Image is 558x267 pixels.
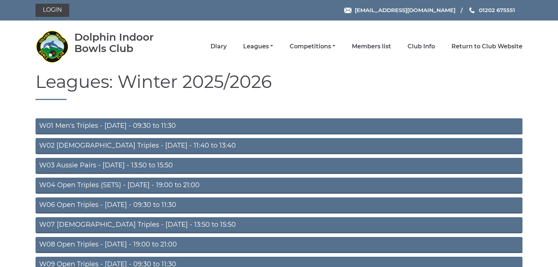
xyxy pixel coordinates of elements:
[451,42,522,51] a: Return to Club Website
[36,72,522,100] h1: Leagues: Winter 2025/2026
[479,7,515,14] span: 01202 675551
[468,6,515,14] a: Phone us 01202 675551
[74,31,175,54] div: Dolphin Indoor Bowls Club
[36,217,522,233] a: W07 [DEMOGRAPHIC_DATA] Triples - [DATE] - 13:50 to 15:50
[36,197,522,214] a: W06 Open Triples - [DATE] - 09:30 to 11:30
[211,42,227,51] a: Diary
[36,138,522,154] a: W02 [DEMOGRAPHIC_DATA] Triples - [DATE] - 11:40 to 13:40
[36,4,69,17] a: Login
[344,6,455,14] a: Email [EMAIL_ADDRESS][DOMAIN_NAME]
[243,42,273,51] a: Leagues
[36,237,522,253] a: W08 Open Triples - [DATE] - 19:00 to 21:00
[36,158,522,174] a: W03 Aussie Pairs - [DATE] - 13:50 to 15:50
[344,8,351,13] img: Email
[290,42,335,51] a: Competitions
[36,178,522,194] a: W04 Open Triples (SETS) - [DATE] - 19:00 to 21:00
[36,118,522,134] a: W01 Men's Triples - [DATE] - 09:30 to 11:30
[408,42,435,51] a: Club Info
[469,7,475,13] img: Phone us
[355,7,455,14] span: [EMAIL_ADDRESS][DOMAIN_NAME]
[36,30,68,63] img: Dolphin Indoor Bowls Club
[352,42,391,51] a: Members list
